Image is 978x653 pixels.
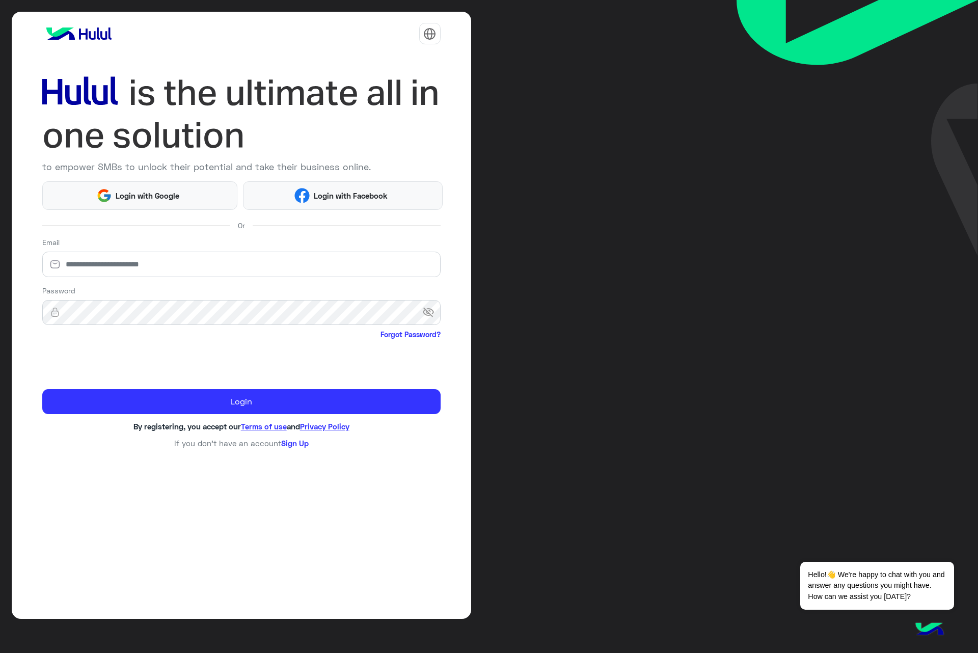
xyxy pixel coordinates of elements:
[42,71,441,156] img: hululLoginTitle_EN.svg
[238,220,245,231] span: Or
[42,285,75,296] label: Password
[287,422,300,431] span: and
[42,389,441,415] button: Login
[241,422,287,431] a: Terms of use
[42,160,441,174] p: to empower SMBs to unlock their potential and take their business online.
[42,237,60,248] label: Email
[423,28,436,40] img: tab
[133,422,241,431] span: By registering, you accept our
[422,304,441,322] span: visibility_off
[42,181,238,209] button: Login with Google
[42,23,116,44] img: logo
[300,422,349,431] a: Privacy Policy
[310,190,391,202] span: Login with Facebook
[42,342,197,382] iframe: reCAPTCHA
[96,188,112,203] img: Google
[112,190,183,202] span: Login with Google
[281,439,309,448] a: Sign Up
[42,307,68,317] img: lock
[243,181,442,209] button: Login with Facebook
[42,259,68,269] img: email
[42,439,441,448] h6: If you don’t have an account
[912,612,947,648] img: hulul-logo.png
[800,562,954,610] span: Hello!👋 We're happy to chat with you and answer any questions you might have. How can we assist y...
[381,329,441,340] a: Forgot Password?
[294,188,310,203] img: Facebook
